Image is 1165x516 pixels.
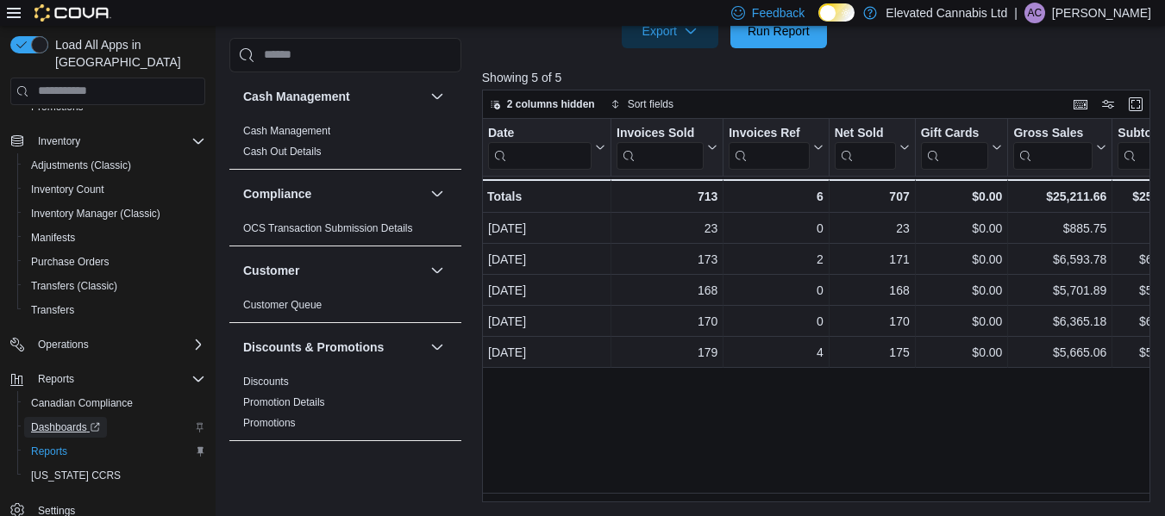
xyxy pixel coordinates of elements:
a: Inventory Manager (Classic) [24,203,167,224]
div: 175 [835,342,910,363]
span: Transfers (Classic) [31,279,117,293]
span: Inventory [38,134,80,148]
span: Manifests [31,231,75,245]
span: 2 columns hidden [507,97,595,111]
div: Cash Management [229,121,461,169]
button: Compliance [427,183,448,204]
div: Gift Cards [920,126,988,142]
h3: Customer [243,262,299,279]
div: 707 [834,186,909,207]
button: Discounts & Promotions [243,339,423,356]
span: Cash Management [243,124,330,138]
span: Inventory Manager (Classic) [24,203,205,224]
div: 171 [835,249,910,270]
button: Inventory [3,129,212,153]
button: Enter fullscreen [1125,94,1146,115]
div: 168 [617,280,717,301]
p: Elevated Cannabis Ltd [886,3,1007,23]
div: Compliance [229,218,461,246]
div: $0.00 [921,218,1003,239]
div: 179 [617,342,717,363]
div: $6,365.18 [1013,311,1106,332]
button: Finance [427,455,448,476]
span: Purchase Orders [24,252,205,272]
span: Discounts [243,375,289,389]
a: Transfers (Classic) [24,276,124,296]
button: Date [488,126,605,170]
div: $6,593.78 [1013,249,1106,270]
div: $0.00 [921,311,1003,332]
div: 23 [835,218,910,239]
div: $0.00 [921,280,1003,301]
input: Dark Mode [818,3,855,22]
div: $25,211.66 [1013,186,1106,207]
span: Washington CCRS [24,465,205,486]
button: 2 columns hidden [483,94,602,115]
span: Canadian Compliance [31,396,133,410]
a: Cash Management [243,125,330,137]
div: Discounts & Promotions [229,371,461,440]
span: Operations [31,334,205,355]
span: Dashboards [31,420,100,434]
button: Keyboard shortcuts [1070,94,1091,115]
a: Promotions [243,417,296,429]
button: Run Report [730,14,827,48]
div: 170 [617,311,717,332]
span: OCS Transaction Submission Details [243,221,413,235]
button: Manifests [17,226,212,250]
button: Transfers [17,298,212,322]
div: Gross Sales [1013,126,1093,170]
div: Invoices Ref [729,126,809,170]
span: Promotion Details [243,395,325,409]
span: Reports [38,372,74,386]
span: Reports [31,445,67,458]
button: Customer [243,262,423,279]
span: Feedback [752,4,805,22]
div: [DATE] [488,218,605,239]
span: Inventory Count [24,179,205,200]
div: Invoices Sold [617,126,704,170]
div: 0 [729,311,823,332]
a: Transfers [24,300,81,320]
button: Cash Management [427,86,448,107]
h3: Compliance [243,185,311,202]
button: Reports [17,439,212,463]
div: Invoices Ref [729,126,809,142]
button: Gift Cards [920,126,1002,170]
div: Totals [487,186,605,207]
span: AC [1028,3,1043,23]
div: Date [488,126,592,170]
h3: Cash Management [243,88,350,105]
div: 2 [729,249,823,270]
span: Adjustments (Classic) [24,155,205,176]
div: Gross Sales [1013,126,1093,142]
span: Load All Apps in [GEOGRAPHIC_DATA] [48,36,205,71]
span: Manifests [24,227,205,248]
span: Promotions [243,416,296,430]
button: [US_STATE] CCRS [17,463,212,488]
h3: Discounts & Promotions [243,339,384,356]
div: 23 [617,218,717,239]
span: Inventory Count [31,183,104,196]
button: Operations [3,333,212,357]
div: 173 [617,249,717,270]
span: [US_STATE] CCRS [31,469,121,482]
a: Inventory Count [24,179,111,200]
a: Reports [24,441,74,462]
button: Display options [1098,94,1118,115]
p: | [1014,3,1018,23]
span: Reports [24,441,205,462]
div: [DATE] [488,280,605,301]
span: Cash Out Details [243,145,322,159]
a: Cash Out Details [243,146,322,158]
a: Canadian Compliance [24,393,140,413]
div: $5,665.06 [1013,342,1106,363]
span: Run Report [748,22,810,40]
button: Invoices Ref [729,126,823,170]
button: Canadian Compliance [17,391,212,415]
button: Sort fields [604,94,680,115]
span: Transfers [31,303,74,317]
div: 0 [729,280,823,301]
a: Discounts [243,376,289,388]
